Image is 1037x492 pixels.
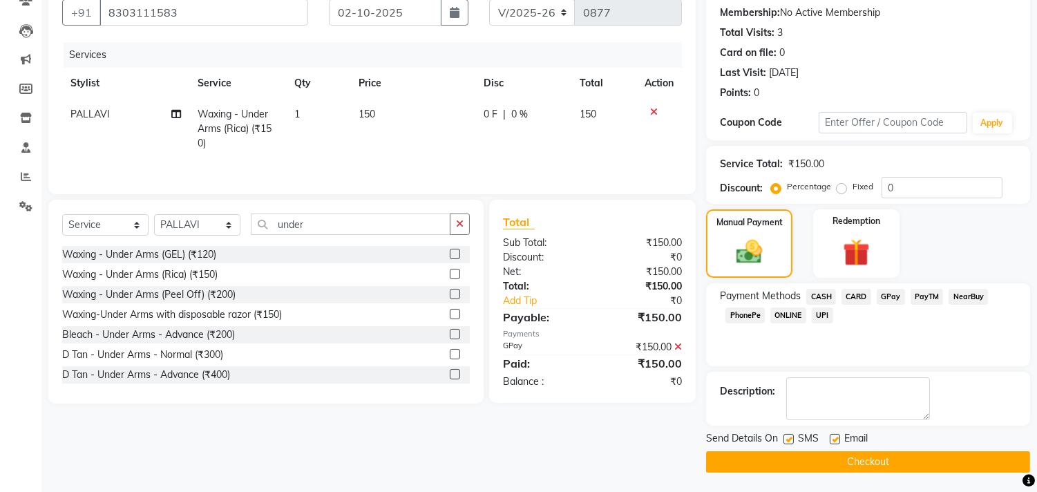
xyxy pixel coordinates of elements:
div: GPay [493,340,593,354]
div: Payable: [493,309,593,325]
span: SMS [798,431,819,448]
span: ONLINE [770,307,806,323]
img: _gift.svg [835,236,878,269]
div: D Tan - Under Arms - Normal (₹300) [62,348,223,362]
div: Waxing - Under Arms (Rica) (₹150) [62,267,218,282]
div: Bleach - Under Arms - Advance (₹200) [62,328,235,342]
div: Waxing - Under Arms (Peel Off) (₹200) [62,287,236,302]
div: Last Visit: [720,66,766,80]
th: Price [350,68,475,99]
div: Card on file: [720,46,777,60]
button: Checkout [706,451,1030,473]
div: Waxing-Under Arms with disposable razor (₹150) [62,307,282,322]
div: ₹0 [593,250,693,265]
input: Enter Offer / Coupon Code [819,112,967,133]
label: Manual Payment [716,216,783,229]
span: NearBuy [949,289,988,305]
span: CASH [806,289,836,305]
th: Action [636,68,682,99]
span: GPay [877,289,905,305]
div: Waxing - Under Arms (GEL) (₹120) [62,247,216,262]
span: 0 F [484,107,497,122]
span: PALLAVI [70,108,110,120]
div: 0 [754,86,759,100]
input: Search or Scan [251,214,450,235]
div: D Tan - Under Arms - Advance (₹400) [62,368,230,382]
div: Points: [720,86,751,100]
span: Waxing - Under Arms (Rica) (₹150) [198,108,272,149]
div: [DATE] [769,66,799,80]
div: ₹150.00 [593,265,693,279]
div: ₹150.00 [788,157,824,171]
label: Percentage [787,180,831,193]
span: PayTM [911,289,944,305]
div: ₹150.00 [593,279,693,294]
div: ₹150.00 [593,309,693,325]
div: Total: [493,279,593,294]
div: No Active Membership [720,6,1016,20]
div: Discount: [493,250,593,265]
th: Stylist [62,68,189,99]
div: Membership: [720,6,780,20]
button: Apply [973,113,1012,133]
div: 3 [777,26,783,40]
div: Service Total: [720,157,783,171]
div: Net: [493,265,593,279]
span: Payment Methods [720,289,801,303]
div: Discount: [720,181,763,196]
span: 150 [359,108,375,120]
div: Services [64,42,692,68]
th: Service [189,68,286,99]
span: UPI [812,307,833,323]
span: PhonePe [725,307,765,323]
div: Description: [720,384,775,399]
img: _cash.svg [728,237,770,267]
div: 0 [779,46,785,60]
div: Coupon Code [720,115,819,130]
div: ₹0 [609,294,693,308]
span: Send Details On [706,431,778,448]
div: Paid: [493,355,593,372]
div: Sub Total: [493,236,593,250]
th: Disc [475,68,571,99]
div: ₹150.00 [593,340,693,354]
span: 150 [580,108,596,120]
span: Total [503,215,535,229]
div: Payments [503,328,682,340]
div: Balance : [493,375,593,389]
span: Email [844,431,868,448]
th: Total [571,68,636,99]
label: Redemption [833,215,880,227]
label: Fixed [853,180,873,193]
span: 1 [294,108,300,120]
div: ₹150.00 [593,236,693,250]
span: 0 % [511,107,528,122]
a: Add Tip [493,294,609,308]
th: Qty [286,68,350,99]
div: ₹0 [593,375,693,389]
div: ₹150.00 [593,355,693,372]
span: CARD [841,289,871,305]
div: Total Visits: [720,26,774,40]
span: | [503,107,506,122]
